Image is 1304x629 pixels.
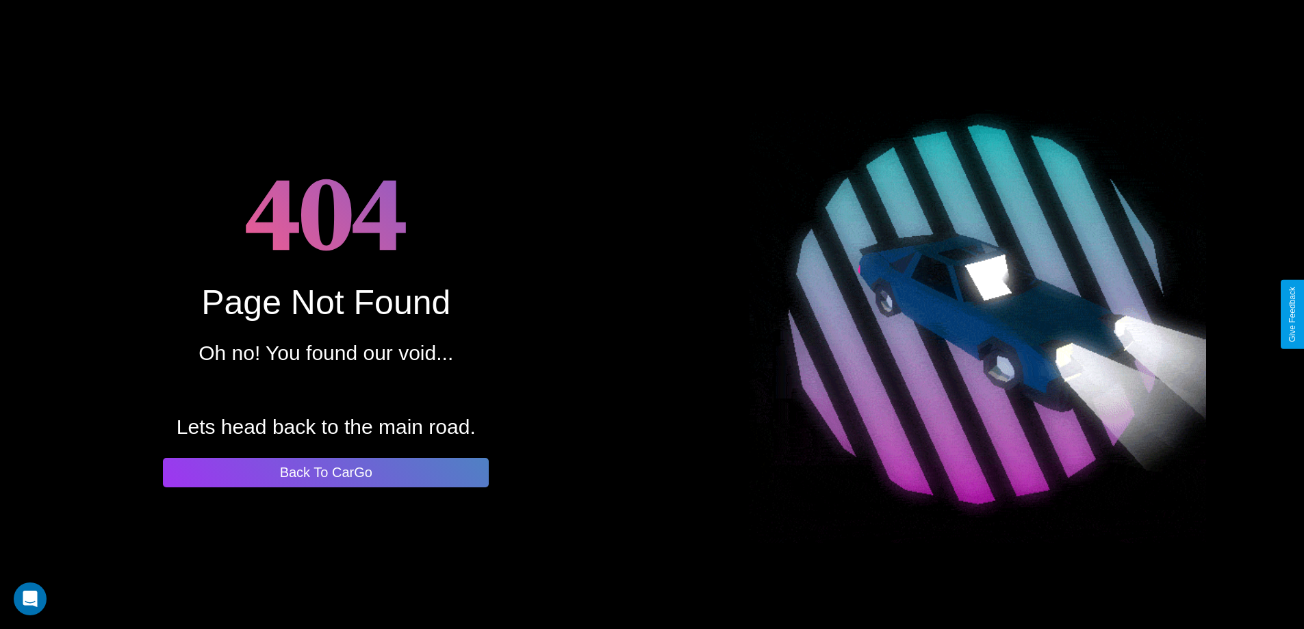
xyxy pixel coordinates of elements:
[163,458,489,487] button: Back To CarGo
[177,335,476,446] p: Oh no! You found our void... Lets head back to the main road.
[750,86,1206,543] img: spinning car
[201,283,450,322] div: Page Not Found
[14,582,47,615] div: Open Intercom Messenger
[245,142,407,283] h1: 404
[1288,287,1297,342] div: Give Feedback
